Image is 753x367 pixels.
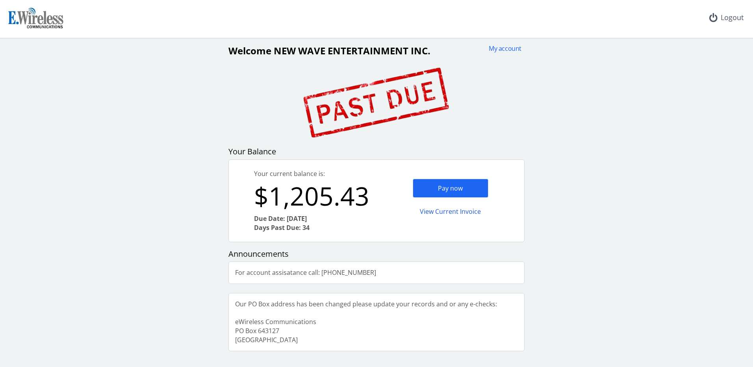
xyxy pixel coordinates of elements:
[228,146,276,157] span: Your Balance
[229,293,503,351] div: Our PO Box address has been changed please update your records and or any e-checks: eWireless Com...
[254,169,376,178] div: Your current balance is:
[254,214,376,232] div: Due Date: [DATE] Days Past Due: 34
[274,44,430,57] span: NEW WAVE ENTERTAINMENT INC.
[413,179,488,198] div: Pay now
[413,202,488,221] div: View Current Invoice
[254,178,376,214] div: $1,205.43
[228,44,271,57] span: Welcome
[484,44,521,53] div: My account
[228,248,289,259] span: Announcements
[229,262,382,284] div: For account assisatance call: [PHONE_NUMBER]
